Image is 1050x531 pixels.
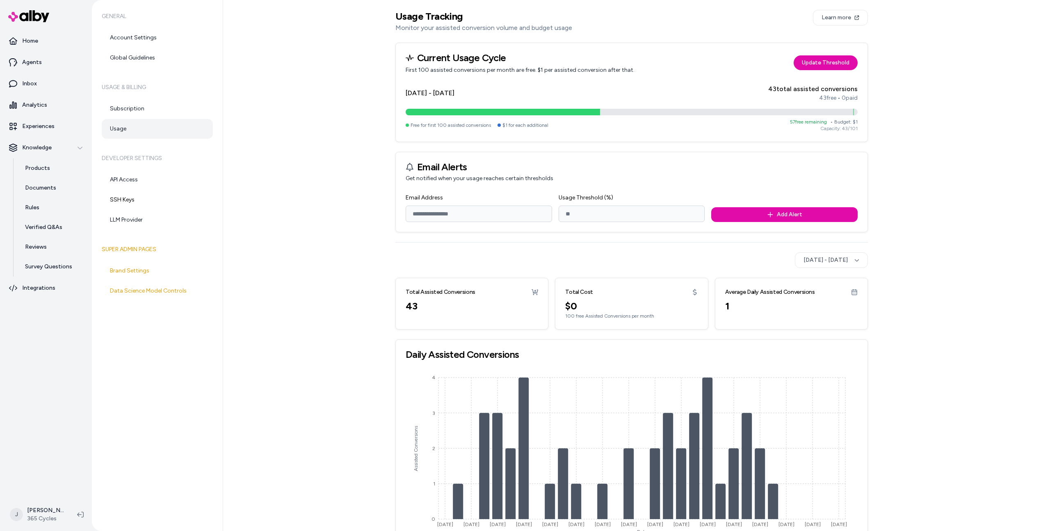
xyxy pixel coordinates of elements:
button: J[PERSON_NAME]365 Cycles [5,501,71,528]
a: Reviews [17,237,89,257]
a: API Access [102,170,213,190]
a: LLM Provider [102,210,213,230]
tspan: [DATE] [673,522,689,527]
p: Reviews [25,243,47,251]
a: Learn more [813,10,868,25]
tspan: [DATE] [831,522,847,527]
span: • Budget: $ 1 [830,119,858,125]
label: Email Address [406,194,443,201]
a: Agents [3,53,89,72]
p: [PERSON_NAME] [27,506,64,515]
a: Update Threshold [794,55,858,70]
div: 43 total assisted conversions [768,84,858,94]
a: Integrations [3,278,89,298]
a: Verified Q&As [17,217,89,237]
a: Rules [17,198,89,217]
h3: Total Assisted Conversions [406,288,475,296]
span: Free for first 100 assisted conversions [411,122,491,128]
h3: Daily Assisted Conversions [406,350,858,359]
h2: Usage Tracking [395,10,572,23]
span: J [10,508,23,521]
tspan: Assisted Conversions [413,426,419,471]
p: Inbox [22,80,37,88]
button: [DATE] - [DATE] [795,252,868,268]
button: Add Alert [711,207,858,222]
h3: Average Daily Assisted Conversions [725,288,815,296]
h6: Usage & Billing [102,76,213,99]
a: Data Science Model Controls [102,281,213,301]
a: Home [3,31,89,51]
h6: General [102,5,213,28]
div: 100 free Assisted Conversions per month [565,313,698,319]
h4: [DATE] - [DATE] [406,88,454,98]
a: Products [17,158,89,178]
a: SSH Keys [102,190,213,210]
tspan: [DATE] [490,522,506,527]
label: Usage Threshold (%) [559,194,613,201]
p: Verified Q&As [25,223,62,231]
p: First 100 assisted conversions per month are free. $1 per assisted conversion after that. [406,66,635,74]
a: Usage [102,119,213,139]
h6: Developer Settings [102,147,213,170]
tspan: [DATE] [463,522,479,527]
div: Capacity: 43 / 101 [790,125,858,132]
h3: Email Alerts [417,162,467,172]
p: Integrations [22,284,55,292]
tspan: 4 [432,375,435,380]
div: 43 [406,300,538,313]
a: Experiences [3,117,89,136]
p: Products [25,164,50,172]
p: Rules [25,204,39,212]
span: 57 free remaining [790,119,827,125]
img: alby Logo [8,10,49,22]
span: $1 for each additional [502,122,548,128]
span: 365 Cycles [27,515,64,523]
p: Analytics [22,101,47,109]
a: Inbox [3,74,89,94]
div: 1 [725,300,858,313]
tspan: 3 [432,410,435,416]
tspan: [DATE] [516,522,532,527]
tspan: [DATE] [726,522,742,527]
div: $ 0 [565,300,698,313]
p: Experiences [22,122,55,130]
p: Agents [22,58,42,66]
button: Knowledge [3,138,89,158]
a: Brand Settings [102,261,213,281]
tspan: [DATE] [568,522,584,527]
tspan: [DATE] [805,522,821,527]
p: Documents [25,184,56,192]
tspan: [DATE] [437,522,453,527]
p: Knowledge [22,144,52,152]
a: Survey Questions [17,257,89,277]
tspan: [DATE] [542,522,558,527]
tspan: [DATE] [621,522,637,527]
tspan: 0 [431,516,435,522]
a: Analytics [3,95,89,115]
tspan: [DATE] [778,522,794,527]
p: Survey Questions [25,263,72,271]
tspan: 1 [433,481,435,487]
h3: Current Usage Cycle [406,53,635,63]
h3: Total Cost [565,288,593,296]
p: Home [22,37,38,45]
tspan: [DATE] [700,522,716,527]
a: Subscription [102,99,213,119]
p: Get notified when your usage reaches certain thresholds [406,174,858,183]
tspan: [DATE] [595,522,611,527]
a: Documents [17,178,89,198]
a: Account Settings [102,28,213,48]
tspan: 2 [432,446,435,451]
div: 43 free • 0 paid [768,94,858,102]
p: Monitor your assisted conversion volume and budget usage [395,23,572,33]
h6: Super Admin Pages [102,238,213,261]
tspan: [DATE] [752,522,768,527]
tspan: [DATE] [647,522,663,527]
a: Global Guidelines [102,48,213,68]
